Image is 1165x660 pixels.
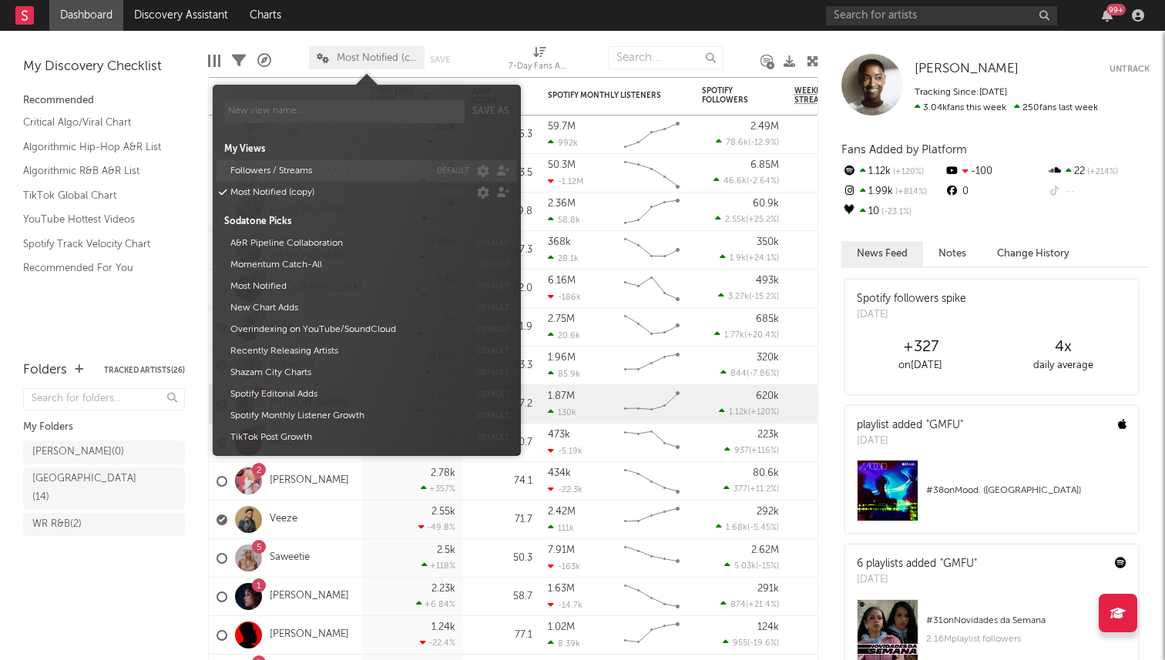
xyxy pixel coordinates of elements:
div: -49.8 % [418,522,455,532]
button: default [477,412,509,420]
button: Recently Releasing Artists [225,340,469,362]
span: 3.04k fans this week [915,103,1006,112]
button: default [477,347,509,355]
div: Filters [232,39,246,83]
div: -22.3k [548,484,582,494]
button: A&R Pipeline Collaboration [225,233,469,254]
svg: Chart title [617,385,687,424]
div: 77.1 [471,626,532,645]
div: 8.39k [548,638,580,648]
div: 2.23k [431,584,455,594]
a: Spotify Track Velocity Chart [23,236,170,253]
div: 1.24k [431,622,455,632]
div: ( ) [719,407,779,417]
div: 6.85M [750,160,779,170]
div: -5.19k [548,446,582,456]
div: ( ) [718,291,779,301]
div: +357 % [421,484,455,494]
button: TikTok Post Growth [225,427,469,448]
span: 78.6k [726,139,748,147]
input: Search for folders... [23,388,185,410]
span: Fans Added by Platform [841,144,967,156]
span: -15.2 % [751,293,777,301]
input: New view name... [224,100,465,123]
div: 60.9k [753,199,779,209]
div: 7.91M [548,545,575,555]
span: +11.2 % [750,485,777,494]
div: 2.36M [548,199,576,209]
div: 368k [548,237,571,247]
a: #38onMood. ([GEOGRAPHIC_DATA]) [845,460,1138,533]
div: 58.8k [548,215,580,225]
span: -15 % [758,562,777,571]
div: 291k [757,584,779,594]
div: [DATE] [857,434,963,449]
button: New Chart Adds [225,297,469,319]
svg: Chart title [617,193,687,231]
div: 6.16M [548,276,576,286]
span: -23.1 % [879,208,912,216]
span: 1.9k [730,254,746,263]
button: Most Notified [225,276,469,297]
svg: Chart title [617,424,687,462]
button: Momentum Catch-All [225,254,469,276]
a: Algorithmic R&B A&R List [23,162,170,179]
button: default [477,304,509,312]
span: +120 % [891,168,924,176]
span: 874 [730,601,746,609]
button: default [437,167,469,175]
svg: Chart title [617,462,687,501]
span: -2.64 % [749,177,777,186]
div: # 31 on Novidades da Semana [926,611,1126,630]
span: 377 [734,485,747,494]
a: YouTube Hottest Videos [23,211,170,228]
div: +118 % [421,561,455,571]
div: +6.84 % [416,599,455,609]
div: 1.96M [548,353,576,363]
span: -7.86 % [749,370,777,378]
div: 2.62M [751,545,779,555]
div: Recommended [23,92,185,110]
span: 1.68k [726,524,747,532]
span: 1.77k [724,331,744,340]
span: +24.1 % [748,254,777,263]
div: 50.3M [548,160,576,170]
div: Spotify followers spike [857,291,966,307]
span: 955 [733,639,747,648]
div: -186k [548,292,581,302]
span: -12.9 % [750,139,777,147]
a: "GMFU" [940,558,977,569]
div: ( ) [723,638,779,648]
button: default [477,261,509,269]
a: [GEOGRAPHIC_DATA](14) [23,467,185,509]
div: 1.12k [841,162,944,182]
div: ( ) [724,561,779,571]
div: 4 x [992,338,1134,357]
svg: Chart title [617,154,687,193]
div: 620k [756,391,779,401]
button: default [477,240,509,247]
div: 2.49M [750,122,779,132]
span: +116 % [751,447,777,455]
div: 2.5k [437,545,455,555]
span: -19.6 % [750,639,777,648]
input: Search... [608,46,724,69]
span: 2.55k [725,216,746,224]
input: Search for artists [826,6,1057,25]
div: 2.16M playlist followers [926,630,1126,648]
div: 124k [757,622,779,632]
div: -22.4 % [420,638,455,648]
div: Spotify Followers [702,86,756,105]
button: default [477,369,509,377]
button: 99+ [1102,9,1113,22]
div: 71.7 [471,511,532,529]
button: News Feed [841,241,923,266]
div: ( ) [720,368,779,378]
span: 3.27k [728,293,749,301]
svg: Chart title [617,347,687,385]
button: Change History [982,241,1085,266]
div: ( ) [720,599,779,609]
div: 0 [944,182,1046,202]
button: Spotify Editorial Adds [225,384,469,405]
div: 7-Day Fans Added (7-Day Fans Added) [509,39,570,83]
